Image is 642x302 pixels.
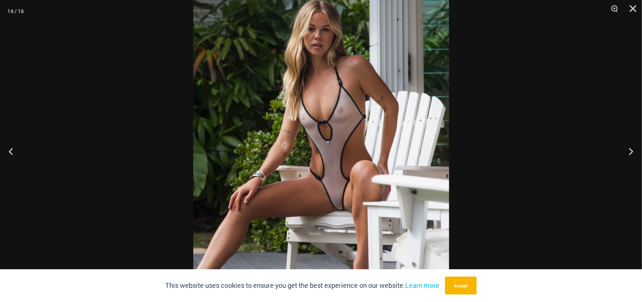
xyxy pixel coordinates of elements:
a: Learn more [405,281,439,290]
button: Next [614,133,642,170]
button: Accept [445,277,477,295]
p: This website uses cookies to ensure you get the best experience on our website. [165,280,439,291]
div: 14 / 16 [7,6,24,17]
